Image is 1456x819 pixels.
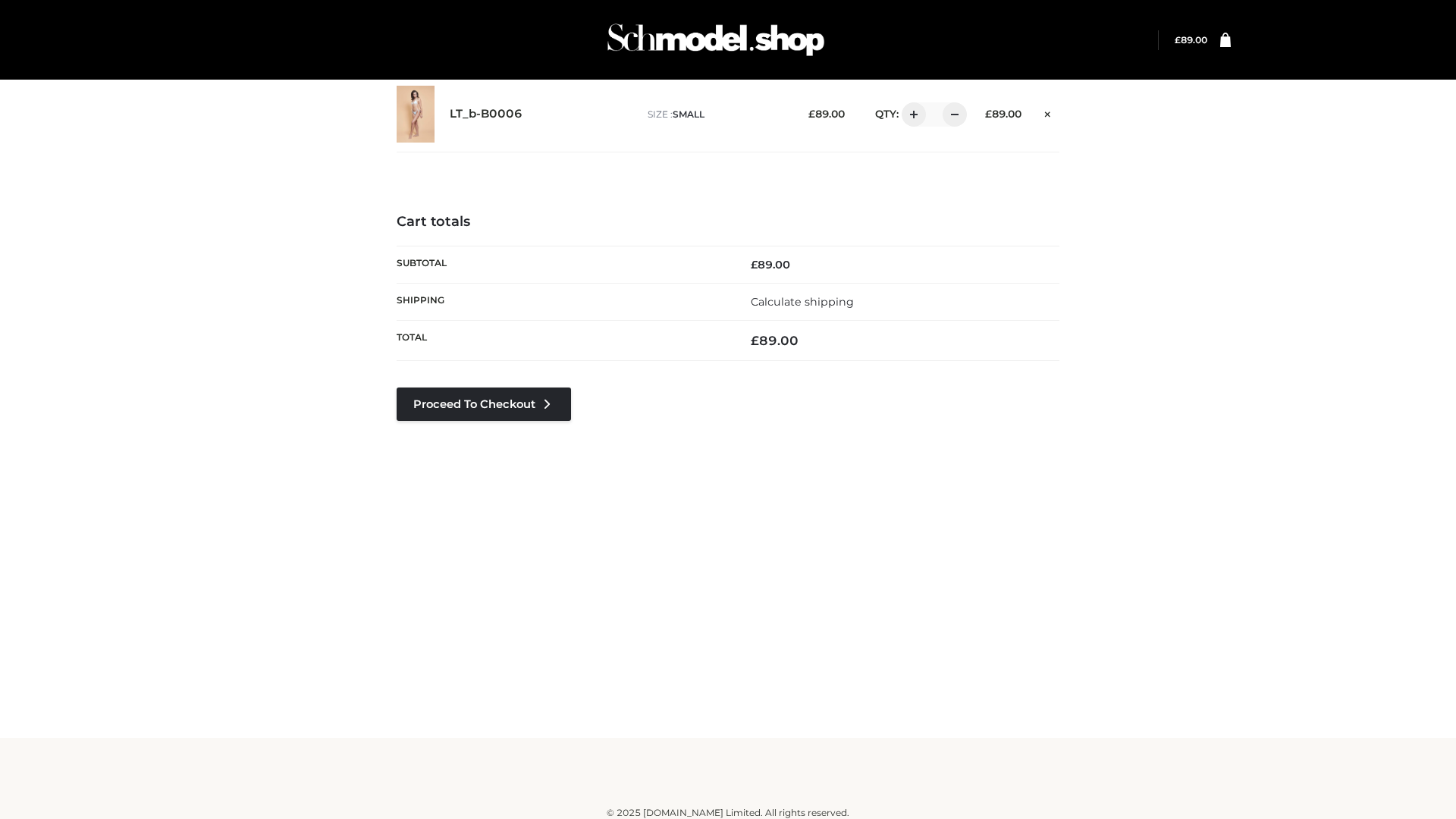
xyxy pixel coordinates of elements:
span: £ [751,258,758,271]
a: Remove this item [1037,102,1059,122]
img: Schmodel Admin 964 [602,10,830,70]
bdi: 89.00 [751,333,799,348]
div: QTY: [860,102,962,127]
a: Proceed to Checkout [397,388,571,421]
span: £ [1175,34,1181,45]
h4: Cart totals [397,214,1059,231]
span: £ [751,333,759,348]
a: Calculate shipping [751,295,854,309]
a: LT_b-B0006 [450,107,522,121]
bdi: 89.00 [1175,34,1207,45]
p: size : [648,108,785,121]
th: Subtotal [397,246,728,283]
bdi: 89.00 [808,108,845,120]
a: £89.00 [1175,34,1207,45]
span: SMALL [673,108,704,120]
bdi: 89.00 [985,108,1021,120]
th: Shipping [397,283,728,320]
th: Total [397,321,728,361]
span: £ [985,108,992,120]
span: £ [808,108,815,120]
img: LT_b-B0006 - SMALL [397,86,435,143]
bdi: 89.00 [751,258,790,271]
